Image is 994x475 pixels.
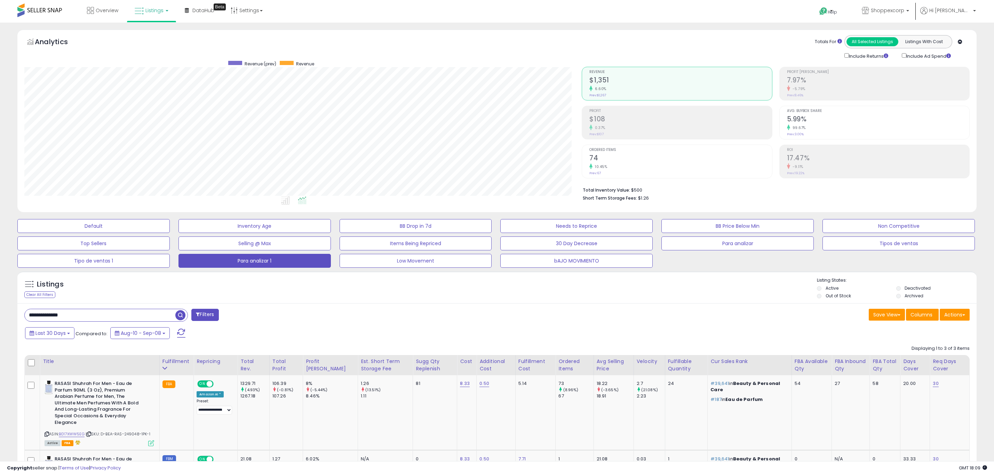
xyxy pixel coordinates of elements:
a: 7.71 [518,456,526,462]
button: Inventory Age [178,219,331,233]
a: 8.33 [460,380,470,387]
div: Include Ad Spend [897,52,962,60]
div: ASIN: [45,380,154,445]
div: 1.11 [361,393,413,399]
span: 2025-10-9 18:09 GMT [959,465,987,471]
a: Hi [PERSON_NAME] [920,7,976,23]
small: (-0.81%) [277,387,293,393]
div: FBA Available Qty [795,358,829,372]
span: Ordered Items [589,148,772,152]
div: 18.22 [597,380,634,387]
div: 8% [306,380,358,387]
small: (13.51%) [365,387,381,393]
label: Active [826,285,838,291]
button: Tipos de ventas [822,236,975,250]
button: Last 30 Days [25,327,74,339]
img: 317mnpCouPL._SL40_.jpg [45,380,53,394]
h2: 74 [589,154,772,163]
div: FBA Total Qty [873,358,897,372]
div: 1.26 [361,380,413,387]
div: 1267.18 [240,393,269,399]
i: hazardous material [73,440,81,445]
div: 58 [873,380,895,387]
small: (8.96%) [563,387,579,393]
div: FBA inbound Qty [835,358,867,372]
div: Additional Cost [479,358,512,372]
div: 5.14 [518,380,550,387]
h5: Listings [37,280,64,289]
button: Needs to Reprice [500,219,653,233]
div: Fulfillment Cost [518,358,553,372]
h2: $1,351 [589,76,772,86]
span: Columns [910,311,932,318]
div: 107.26 [272,393,303,399]
div: Est. Short Term Storage Fee [361,358,410,372]
span: Revenue (prev) [245,61,276,67]
p: in [710,456,786,468]
span: Avg. Buybox Share [787,109,969,113]
h5: Analytics [35,37,81,48]
th: Please note that this number is a calculation based on your required days of coverage and your ve... [413,355,457,375]
button: Low Movement [340,254,492,268]
small: (-5.44%) [310,387,327,393]
small: (-3.65%) [601,387,619,393]
p: in [710,380,786,393]
button: Listings With Cost [898,37,950,46]
div: 21.08 [597,456,634,462]
a: Help [814,2,851,23]
span: Shoppexcorp [871,7,904,14]
img: 317mnpCouPL._SL40_.jpg [45,456,53,470]
div: Title [43,358,157,365]
small: FBA [162,380,175,388]
div: Fulfillable Quantity [668,358,705,372]
small: 99.67% [790,125,806,130]
div: Clear All Filters [24,291,55,298]
span: Aug-10 - Sep-08 [121,330,161,337]
div: Velocity [637,358,662,365]
div: 8.46% [306,393,358,399]
small: (4.93%) [245,387,260,393]
h2: $108 [589,115,772,124]
small: Prev: $1,267 [589,93,606,97]
a: 8.33 [460,456,470,462]
div: Total Profit [272,358,300,372]
small: Prev: 67 [589,171,601,175]
span: #39,641 [710,380,729,387]
div: 24 [668,380,702,387]
h2: 5.99% [787,115,969,124]
div: Displaying 1 to 3 of 3 items [912,345,970,352]
span: | SKU: D-BEA-RAS-249048-1PK-1 [86,431,150,437]
label: Out of Stock [826,293,851,299]
span: Beauty & Personal Care [710,456,780,468]
span: Compared to: [75,330,108,337]
div: 0 [416,456,452,462]
div: 2.23 [637,393,665,399]
span: $1.26 [638,195,649,201]
div: 18.91 [597,393,634,399]
small: (21.08%) [641,387,658,393]
small: FBM [162,455,176,462]
span: Beauty & Personal Care [710,380,780,393]
button: bAJO MOVIMIENTO [500,254,653,268]
button: All Selected Listings [846,37,898,46]
li: $500 [583,185,964,194]
label: Deactivated [905,285,931,291]
span: FBA [62,440,73,446]
a: Privacy Policy [90,465,121,471]
div: seller snap | | [7,465,121,472]
div: 67 [558,393,593,399]
div: 1329.71 [240,380,269,387]
small: -9.11% [790,164,803,169]
div: 54 [795,380,826,387]
small: Prev: 8.46% [787,93,803,97]
span: ROI [787,148,969,152]
label: Archived [905,293,923,299]
span: Revenue [296,61,314,67]
span: ON [198,381,207,387]
span: Overview [96,7,118,14]
span: Listings [145,7,164,14]
div: Total Rev. [240,358,267,372]
a: Terms of Use [59,465,89,471]
button: Columns [906,309,939,321]
button: BB Price Below Min [661,219,814,233]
